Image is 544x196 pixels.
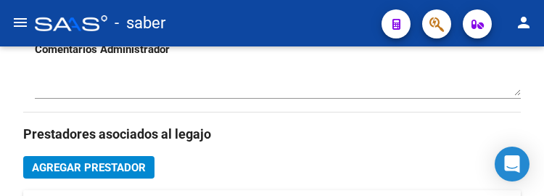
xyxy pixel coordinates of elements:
span: - saber [115,7,165,39]
mat-icon: person [515,14,532,31]
div: Open Intercom Messenger [495,147,529,181]
span: Agregar Prestador [32,161,146,174]
button: Agregar Prestador [23,156,154,179]
mat-icon: menu [12,14,29,31]
h3: Comentarios Administrador [35,41,521,57]
h3: Prestadores asociados al legajo [23,124,521,144]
